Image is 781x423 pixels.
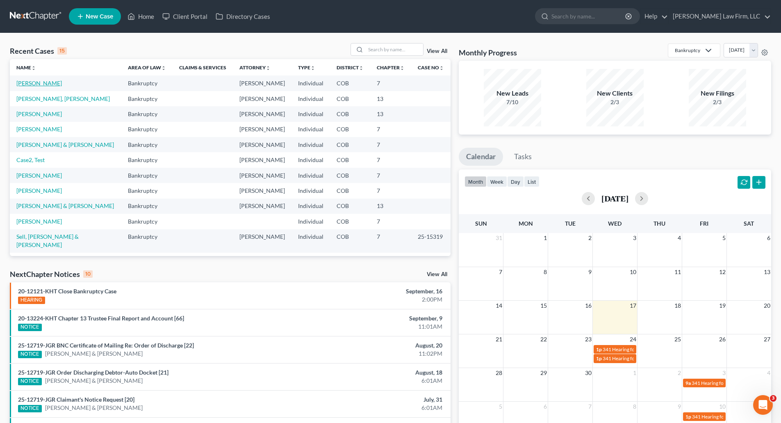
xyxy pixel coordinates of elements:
td: Bankruptcy [121,168,173,183]
span: 3 [632,233,637,243]
a: [PERSON_NAME] [16,110,62,117]
div: 15 [57,47,67,55]
a: [PERSON_NAME] & [PERSON_NAME] [16,141,114,148]
a: [PERSON_NAME] & [PERSON_NAME] [45,404,143,412]
a: [PERSON_NAME] & [PERSON_NAME] [16,202,114,209]
a: Chapterunfold_more [377,64,405,71]
a: Tasks [507,148,539,166]
div: NOTICE [18,405,42,412]
a: [PERSON_NAME] [16,126,62,133]
div: Bankruptcy [675,47,700,54]
span: 27 [763,334,771,344]
div: NOTICE [18,351,42,358]
a: Districtunfold_more [337,64,364,71]
td: COB [330,137,370,152]
td: COB [330,214,370,229]
td: 13 [370,91,411,106]
a: View All [427,272,447,277]
span: 20 [763,301,771,311]
a: [PERSON_NAME], [PERSON_NAME] [16,95,110,102]
span: 9a [685,380,691,386]
td: COB [330,229,370,253]
td: COB [330,75,370,91]
td: Individual [291,168,330,183]
td: 7 [370,122,411,137]
div: 10 [83,270,93,278]
span: 18 [674,301,682,311]
span: 13 [763,267,771,277]
td: Individual [291,122,330,137]
td: [PERSON_NAME] [233,229,291,253]
td: COB [330,91,370,106]
td: Bankruptcy [121,199,173,214]
iframe: Intercom live chat [753,395,773,415]
span: 4 [677,233,682,243]
td: COB [330,168,370,183]
a: Calendar [459,148,503,166]
span: 341 Hearing for [PERSON_NAME] [692,414,765,420]
td: 13 [370,106,411,121]
td: COB [330,199,370,214]
span: Fri [700,220,708,227]
td: Bankruptcy [121,214,173,229]
div: New Filings [689,89,746,98]
td: Individual [291,229,330,253]
span: 14 [495,301,503,311]
td: [PERSON_NAME] [233,183,291,198]
span: 1p [596,355,602,361]
td: Individual [291,253,330,268]
a: Nameunfold_more [16,64,36,71]
div: August, 20 [306,341,442,350]
td: Bankruptcy [121,152,173,167]
div: New Clients [586,89,644,98]
span: 1p [596,346,602,352]
span: 24 [629,334,637,344]
td: Individual [291,183,330,198]
a: 20-12121-KHT Close Bankruptcy Case [18,288,116,295]
td: [PERSON_NAME] [233,75,291,91]
span: 1 [543,233,548,243]
span: 7 [498,267,503,277]
td: Bankruptcy [121,106,173,121]
a: 25-12719-JGR Claimant's Notice Request [20] [18,396,134,403]
td: Individual [291,106,330,121]
td: COB [330,253,370,268]
div: NOTICE [18,324,42,331]
span: 16 [584,301,592,311]
div: 2/3 [586,98,644,106]
td: COB [330,152,370,167]
div: HEARING [18,297,45,304]
td: Bankruptcy [121,91,173,106]
span: 6 [766,233,771,243]
i: unfold_more [31,66,36,71]
span: Wed [608,220,622,227]
span: 25 [674,334,682,344]
td: COB [330,183,370,198]
span: Sun [475,220,487,227]
td: 7 [370,75,411,91]
td: Individual [291,91,330,106]
td: Bankruptcy [121,183,173,198]
span: 1 [632,368,637,378]
div: 11:01AM [306,322,442,331]
td: [PERSON_NAME] [233,199,291,214]
a: Area of Lawunfold_more [128,64,166,71]
span: 341 Hearing for Sell, [PERSON_NAME] & [PERSON_NAME] [603,355,729,361]
td: Individual [291,75,330,91]
span: 31 [495,233,503,243]
span: 5 [722,233,726,243]
td: [PERSON_NAME] [233,152,291,167]
td: Bankruptcy [121,137,173,152]
td: 7 [370,168,411,183]
span: 3 [770,395,776,402]
span: 4 [766,368,771,378]
a: Attorneyunfold_more [239,64,271,71]
h2: [DATE] [601,194,628,203]
span: 23 [584,334,592,344]
i: unfold_more [161,66,166,71]
a: [PERSON_NAME] & [PERSON_NAME] [45,377,143,385]
span: 8 [632,402,637,412]
span: 9 [587,267,592,277]
a: 20-13224-KHT Chapter 13 Trustee Final Report and Account [66] [18,315,184,322]
span: 29 [540,368,548,378]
